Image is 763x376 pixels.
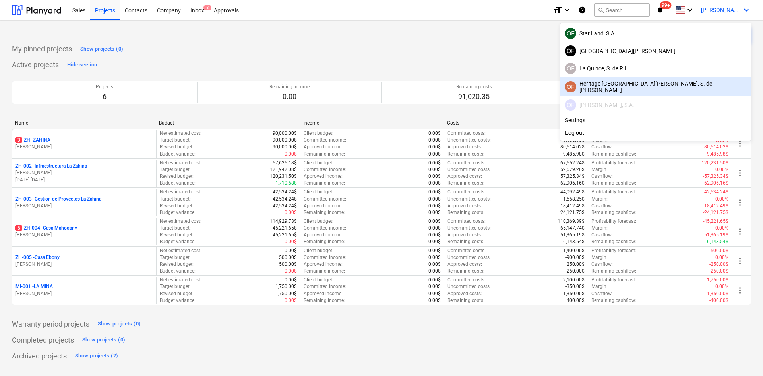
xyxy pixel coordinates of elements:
div: Widget de chat [723,338,763,376]
div: Heritage [GEOGRAPHIC_DATA][PERSON_NAME], S. de [PERSON_NAME] [565,80,746,93]
div: Oscar Frances [565,99,576,111]
div: [GEOGRAPHIC_DATA][PERSON_NAME] [565,45,746,56]
span: ÓF [567,65,574,72]
div: Óscar Francés [565,63,576,74]
div: Star Land, S.A. [565,28,746,39]
div: Óscar Francés [565,81,576,92]
iframe: Chat Widget [723,338,763,376]
span: ÓF [567,84,574,90]
span: ÓF [567,48,574,54]
div: Óscar Francés [565,28,576,39]
div: Settings [560,114,751,127]
div: [PERSON_NAME], S.A. [565,99,746,111]
div: Log out [560,127,751,139]
span: OF [567,102,574,108]
span: ÓF [567,30,574,37]
div: La Quince, S. de R.L. [565,63,746,74]
div: Óscar Francés [565,45,576,56]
